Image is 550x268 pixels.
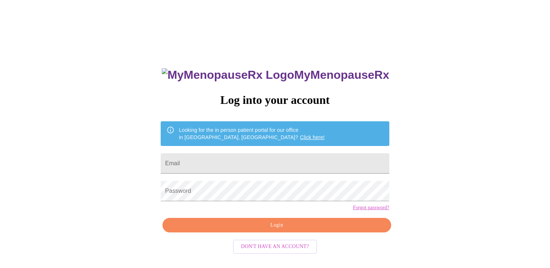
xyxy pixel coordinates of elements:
[233,240,317,254] button: Don't have an account?
[241,242,309,251] span: Don't have an account?
[161,93,389,107] h3: Log into your account
[179,123,325,144] div: Looking for the in person patient portal for our office in [GEOGRAPHIC_DATA], [GEOGRAPHIC_DATA]?
[231,243,319,249] a: Don't have an account?
[171,221,382,230] span: Login
[353,205,389,211] a: Forgot password?
[162,68,294,82] img: MyMenopauseRx Logo
[162,218,391,233] button: Login
[162,68,389,82] h3: MyMenopauseRx
[300,134,325,140] a: Click here!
